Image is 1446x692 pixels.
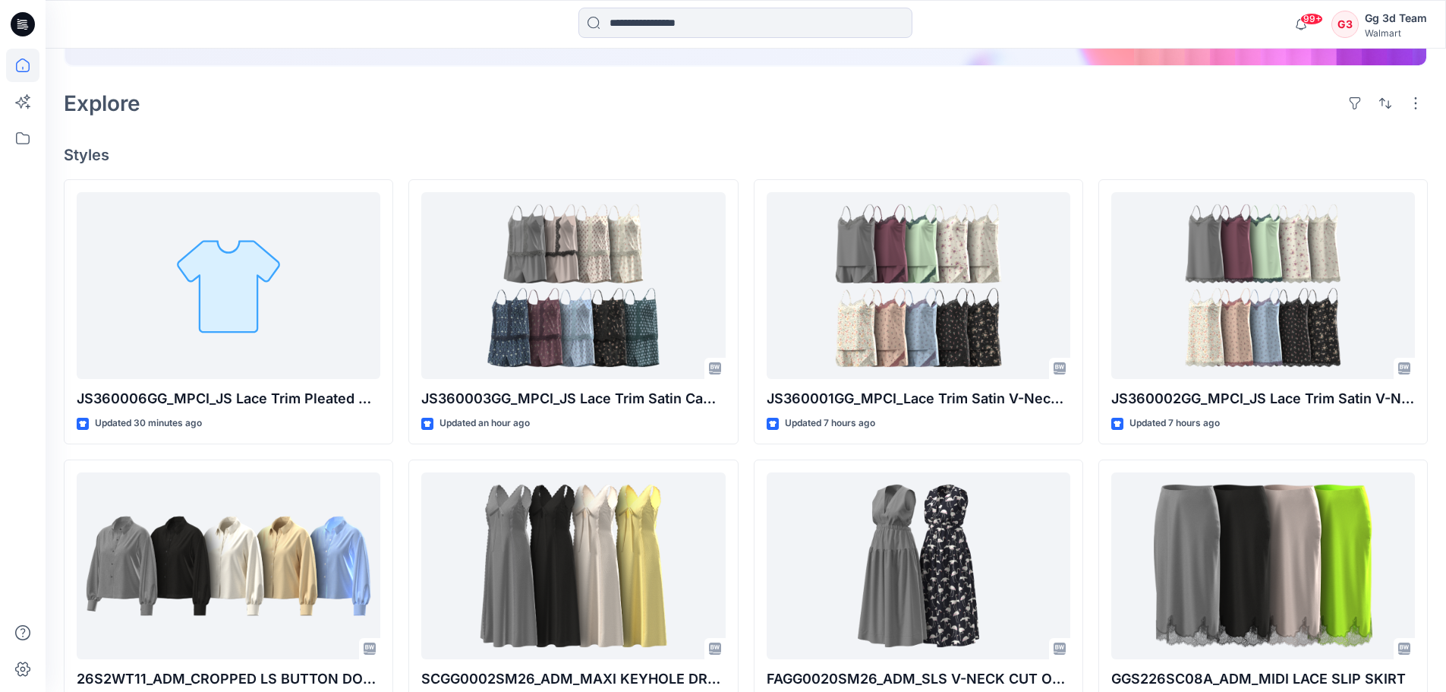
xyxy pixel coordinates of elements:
[1365,9,1427,27] div: Gg 3d Team
[95,416,202,431] p: Updated 30 minutes ago
[1111,388,1415,409] p: JS360002GG_MPCI_JS Lace Trim Satin V-Neck Strappy Dress
[421,472,725,660] a: SCGG0002SM26_ADM_MAXI KEYHOLE DRESS
[1111,192,1415,380] a: JS360002GG_MPCI_JS Lace Trim Satin V-Neck Strappy Dress
[421,388,725,409] p: JS360003GG_MPCI_JS Lace Trim Satin Cami Top & Shorts Set
[767,472,1070,660] a: FAGG0020SM26_ADM_SLS V-NECK CUT OUT MAXI DRESS
[421,192,725,380] a: JS360003GG_MPCI_JS Lace Trim Satin Cami Top & Shorts Set
[77,192,380,380] a: JS360006GG_MPCI_JS Lace Trim Pleated Cami Top & Shorts Set With Embroidery
[439,416,530,431] p: Updated an hour ago
[421,668,725,690] p: SCGG0002SM26_ADM_MAXI KEYHOLE DRESS
[1129,416,1220,431] p: Updated 7 hours ago
[1300,13,1323,25] span: 99+
[77,668,380,690] p: 26S2WT11_ADM_CROPPED LS BUTTON DOWN
[767,192,1070,380] a: JS360001GG_MPCI_Lace Trim Satin V-Neck Cami Top & Shorts Set
[767,668,1070,690] p: FAGG0020SM26_ADM_SLS V-NECK CUT OUT MAXI DRESS
[64,146,1428,164] h4: Styles
[64,91,140,115] h2: Explore
[767,388,1070,409] p: JS360001GG_MPCI_Lace Trim Satin V-Neck Cami Top & Shorts Set
[785,416,875,431] p: Updated 7 hours ago
[1111,472,1415,660] a: GGS226SC08A_ADM_MIDI LACE SLIP SKIRT
[77,472,380,660] a: 26S2WT11_ADM_CROPPED LS BUTTON DOWN
[1331,11,1359,38] div: G3
[1365,27,1427,39] div: Walmart
[1111,668,1415,690] p: GGS226SC08A_ADM_MIDI LACE SLIP SKIRT
[77,388,380,409] p: JS360006GG_MPCI_JS Lace Trim Pleated Cami Top & Shorts Set With Embroidery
